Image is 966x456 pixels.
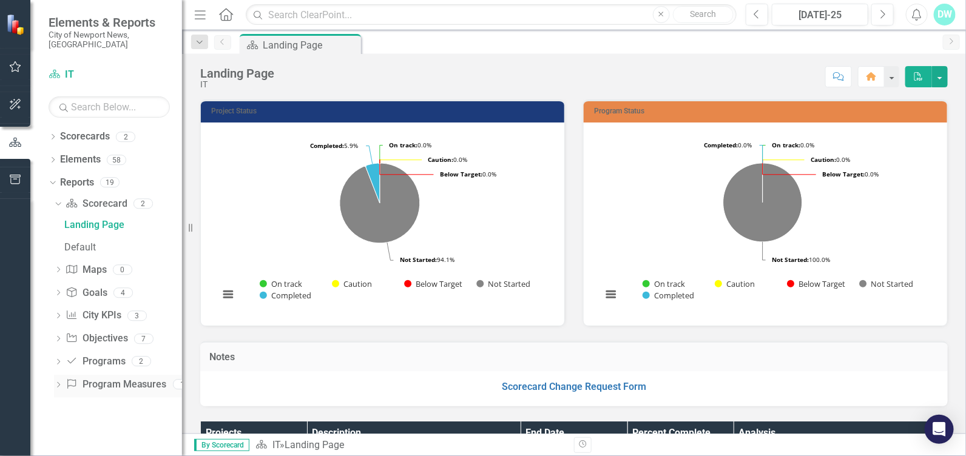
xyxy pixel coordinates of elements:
[776,8,864,22] div: [DATE]-25
[263,38,358,53] div: Landing Page
[66,332,127,346] a: Objectives
[340,163,420,243] path: Not Started, 16.
[113,264,132,275] div: 0
[822,170,879,178] text: 0.0%
[654,278,685,289] text: On track
[272,439,280,451] a: IT
[603,286,620,303] button: View chart menu, Chart
[6,13,28,35] img: ClearPoint Strategy
[60,176,94,190] a: Reports
[133,199,153,209] div: 2
[416,278,462,289] text: Below Target
[772,255,830,264] text: 100.0%
[811,155,836,164] tspan: Caution:
[107,155,126,165] div: 58
[488,278,530,289] text: Not Started
[100,178,120,188] div: 19
[49,68,170,82] a: IT
[428,155,467,164] text: 0.0%
[200,80,274,89] div: IT
[260,279,303,290] button: Show On track
[61,215,182,235] a: Landing Page
[271,278,302,289] text: On track
[173,380,192,390] div: 1
[715,279,754,290] button: Show Caution
[502,381,646,392] a: Scorecard Change Request Form
[811,155,850,164] text: 0.0%
[271,290,311,301] text: Completed
[49,96,170,118] input: Search Below...
[822,170,865,178] tspan: Below Target:
[389,141,417,149] tspan: On track:
[132,357,151,367] div: 2
[61,238,182,257] a: Default
[134,334,154,344] div: 7
[925,415,954,444] div: Open Intercom Messenger
[220,286,237,303] button: View chart menu, Chart
[246,4,737,25] input: Search ClearPoint...
[596,132,935,313] div: Chart. Highcharts interactive chart.
[772,4,868,25] button: [DATE]-25
[343,278,372,289] text: Caution
[66,197,127,211] a: Scorecard
[440,170,482,178] tspan: Below Target:
[60,130,110,144] a: Scorecards
[209,352,939,363] h3: Notes
[260,290,311,301] button: Show Completed
[49,15,170,30] span: Elements & Reports
[704,141,738,149] tspan: Completed:
[366,163,380,203] path: Completed, 1.
[772,255,809,264] tspan: Not Started:
[200,67,274,80] div: Landing Page
[64,220,182,230] div: Landing Page
[654,290,694,301] text: Completed
[772,141,800,149] tspan: On track:
[285,439,344,451] div: Landing Page
[428,155,453,164] tspan: Caution:
[332,279,371,290] button: Show Caution
[643,290,694,301] button: Show Completed
[704,141,752,149] text: 0.0%
[643,279,686,290] button: Show On track
[66,378,166,392] a: Program Measures
[404,279,463,290] button: Show Below Target
[476,279,530,290] button: Show Not Started
[673,6,734,23] button: Search
[787,279,846,290] button: Show Below Target
[799,278,845,289] text: Below Target
[871,278,913,289] text: Not Started
[723,163,802,242] path: Not Started, 5.
[255,438,565,452] div: »
[127,310,147,321] div: 3
[64,242,182,253] div: Default
[113,287,133,298] div: 4
[772,141,814,149] text: 0.0%
[726,278,755,289] text: Caution
[859,279,913,290] button: Show Not Started
[690,9,716,19] span: Search
[934,4,956,25] button: DW
[116,132,135,142] div: 2
[400,255,437,264] tspan: Not Started:
[596,132,930,313] svg: Interactive chart
[66,309,121,323] a: City KPIs
[66,263,106,277] a: Maps
[60,153,101,167] a: Elements
[66,355,125,369] a: Programs
[213,132,552,313] div: Chart. Highcharts interactive chart.
[66,286,107,300] a: Goals
[594,107,941,115] h3: Program Status
[310,141,358,150] text: 5.9%
[49,30,170,50] small: City of Newport News, [GEOGRAPHIC_DATA]
[310,141,344,150] tspan: Completed:
[400,255,454,264] text: 94.1%
[211,107,558,115] h3: Project Status
[194,439,249,451] span: By Scorecard
[389,141,431,149] text: 0.0%
[213,132,547,313] svg: Interactive chart
[440,170,496,178] text: 0.0%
